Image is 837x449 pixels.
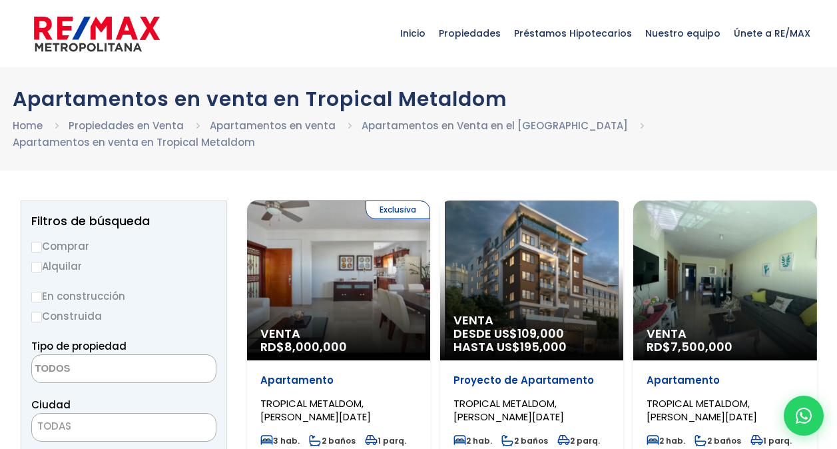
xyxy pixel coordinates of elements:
span: 1 parq. [365,435,406,446]
span: TROPICAL METALDOM, [PERSON_NAME][DATE] [453,396,564,424]
a: Apartamentos en venta [210,119,336,133]
span: TODAS [32,417,216,436]
a: Propiedades en Venta [69,119,184,133]
h2: Filtros de búsqueda [31,215,216,228]
span: HASTA US$ [453,340,610,354]
input: Alquilar [31,262,42,272]
span: Venta [260,327,417,340]
span: RD$ [647,338,732,355]
span: 3 hab. [260,435,300,446]
span: Inicio [394,13,432,53]
span: 2 baños [309,435,356,446]
span: Exclusiva [366,201,430,219]
span: 7,500,000 [671,338,732,355]
input: Comprar [31,242,42,252]
span: 109,000 [517,325,564,342]
span: Venta [647,327,803,340]
textarea: Search [32,355,161,384]
input: En construcción [31,292,42,302]
span: Únete a RE/MAX [727,13,817,53]
span: Propiedades [432,13,507,53]
label: Alquilar [31,258,216,274]
span: 8,000,000 [284,338,347,355]
span: 2 hab. [453,435,492,446]
span: Nuestro equipo [639,13,727,53]
span: TROPICAL METALDOM, [PERSON_NAME][DATE] [647,396,757,424]
span: 2 hab. [647,435,685,446]
span: Tipo de propiedad [31,339,127,353]
span: 195,000 [520,338,567,355]
p: Apartamento [647,374,803,387]
p: Apartamento [260,374,417,387]
input: Construida [31,312,42,322]
span: 2 parq. [557,435,600,446]
h1: Apartamentos en venta en Tropical Metaldom [13,87,825,111]
p: Proyecto de Apartamento [453,374,610,387]
span: 2 baños [501,435,548,446]
span: TODAS [31,413,216,442]
span: TROPICAL METALDOM, [PERSON_NAME][DATE] [260,396,371,424]
a: Apartamentos en Venta en el [GEOGRAPHIC_DATA] [362,119,628,133]
li: Apartamentos en venta en Tropical Metaldom [13,134,255,151]
span: Ciudad [31,398,71,412]
a: Home [13,119,43,133]
span: 1 parq. [750,435,792,446]
label: Comprar [31,238,216,254]
span: RD$ [260,338,347,355]
span: 2 baños [695,435,741,446]
img: remax-metropolitana-logo [34,14,160,54]
span: Préstamos Hipotecarios [507,13,639,53]
span: Venta [453,314,610,327]
span: TODAS [37,419,71,433]
span: DESDE US$ [453,327,610,354]
label: Construida [31,308,216,324]
label: En construcción [31,288,216,304]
